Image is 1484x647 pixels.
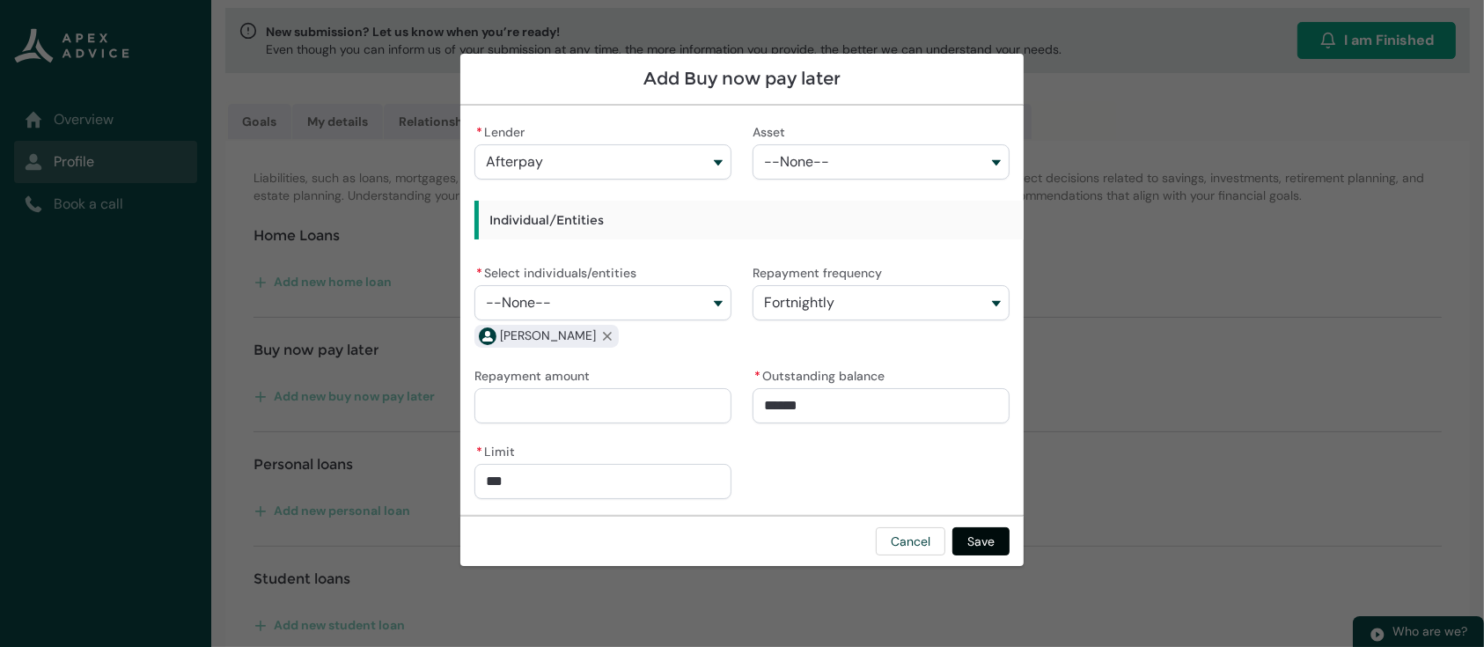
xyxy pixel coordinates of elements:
span: Afterpay [486,154,543,170]
label: Repayment frequency [753,261,889,282]
span: Fortnightly [764,295,834,311]
button: Lender [474,144,731,180]
span: --None-- [764,154,829,170]
abbr: required [476,444,482,460]
label: Outstanding balance [753,364,892,385]
label: Select individuals/entities [474,261,643,282]
span: --None-- [486,295,551,311]
span: Jessica Lusby [500,327,596,345]
label: Repayment amount [474,364,597,385]
abbr: required [754,368,760,384]
button: Remove Jessica Lusby [596,325,619,348]
label: Limit [474,439,522,460]
abbr: required [476,265,482,281]
button: Asset [753,144,1010,180]
h3: Individual/Entities [474,201,1218,239]
button: Repayment frequency [753,285,1010,320]
button: Select individuals/entities [474,285,731,320]
h1: Add Buy now pay later [474,68,1010,90]
button: Save [952,527,1010,555]
abbr: required [476,124,482,140]
label: Asset [753,120,792,141]
button: Cancel [876,527,945,555]
label: Lender [474,120,532,141]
